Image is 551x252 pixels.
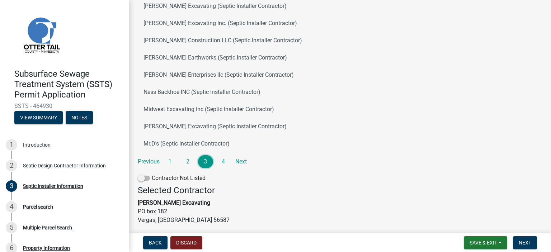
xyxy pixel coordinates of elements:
a: 4 [216,155,231,168]
span: SSTS - 464930 [14,103,115,109]
strong: [PERSON_NAME] Excavating [138,199,210,206]
a: 2 [180,155,196,168]
div: 4 [6,201,17,213]
h4: Selected Contractor [138,185,542,196]
div: Parcel search [23,204,53,209]
button: [PERSON_NAME] Enterprises llc (Septic Installer Contractor) [138,66,542,84]
img: Otter Tail County, Minnesota [14,8,68,61]
div: 5 [6,222,17,233]
div: Septic Installer Information [23,184,83,189]
a: Previous [138,155,160,168]
span: Back [149,240,162,246]
label: Contractor Not Listed [138,174,206,182]
nav: Page navigation [138,155,542,168]
wm-modal-confirm: Notes [66,115,93,121]
button: Save & Exit [464,236,507,249]
button: Discard [170,236,202,249]
div: 1 [6,139,17,151]
button: View Summary [14,111,63,124]
button: Midwest Excavating Inc (Septic Installer Contractor) [138,101,542,118]
button: [PERSON_NAME] Construction LLC (Septic Installer Contractor) [138,32,542,49]
button: Back [143,236,168,249]
a: Next [234,155,249,168]
div: 3 [6,180,17,192]
h4: Subsurface Sewage Treatment System (SSTS) Permit Application [14,69,123,100]
button: Mr.D's (Septic Installer Contractor) [138,135,542,152]
div: Septic Design Contractor Information [23,163,106,168]
div: Property Information [23,246,70,251]
span: Next [519,240,531,246]
button: [PERSON_NAME] Excavating (Septic Installer Contractor) [138,118,542,135]
button: Next [513,236,537,249]
wm-modal-confirm: Summary [14,115,63,121]
a: 1 [163,155,178,168]
button: [PERSON_NAME] Earthworks (Septic Installer Contractor) [138,49,542,66]
div: Introduction [23,142,51,147]
div: 2 [6,160,17,171]
a: 3 [198,155,213,168]
button: Ness Backhoe INC (Septic Installer Contractor) [138,84,542,101]
button: [PERSON_NAME] Excavating Inc. (Septic Installer Contractor) [138,15,542,32]
div: Multiple Parcel Search [23,225,72,230]
button: Notes [66,111,93,124]
span: Save & Exit [470,240,497,246]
